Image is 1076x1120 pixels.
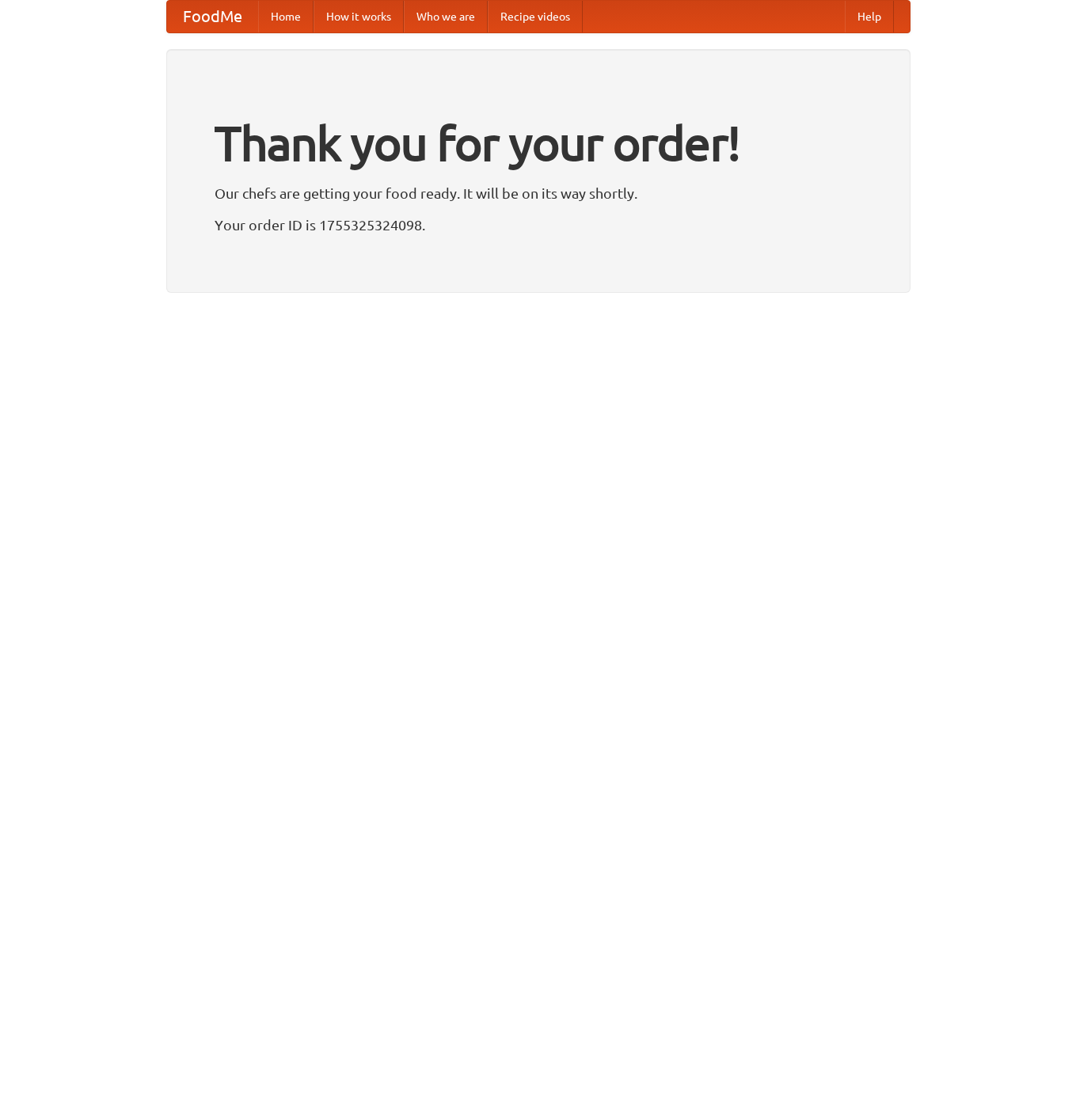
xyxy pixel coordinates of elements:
a: Who we are [404,1,488,32]
a: Home [258,1,314,32]
a: Recipe videos [488,1,583,32]
p: Our chefs are getting your food ready. It will be on its way shortly. [215,181,862,205]
h1: Thank you for your order! [215,105,862,181]
p: Your order ID is 1755325324098. [215,213,862,237]
a: FoodMe [167,1,258,32]
a: Help [845,1,894,32]
a: How it works [314,1,404,32]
